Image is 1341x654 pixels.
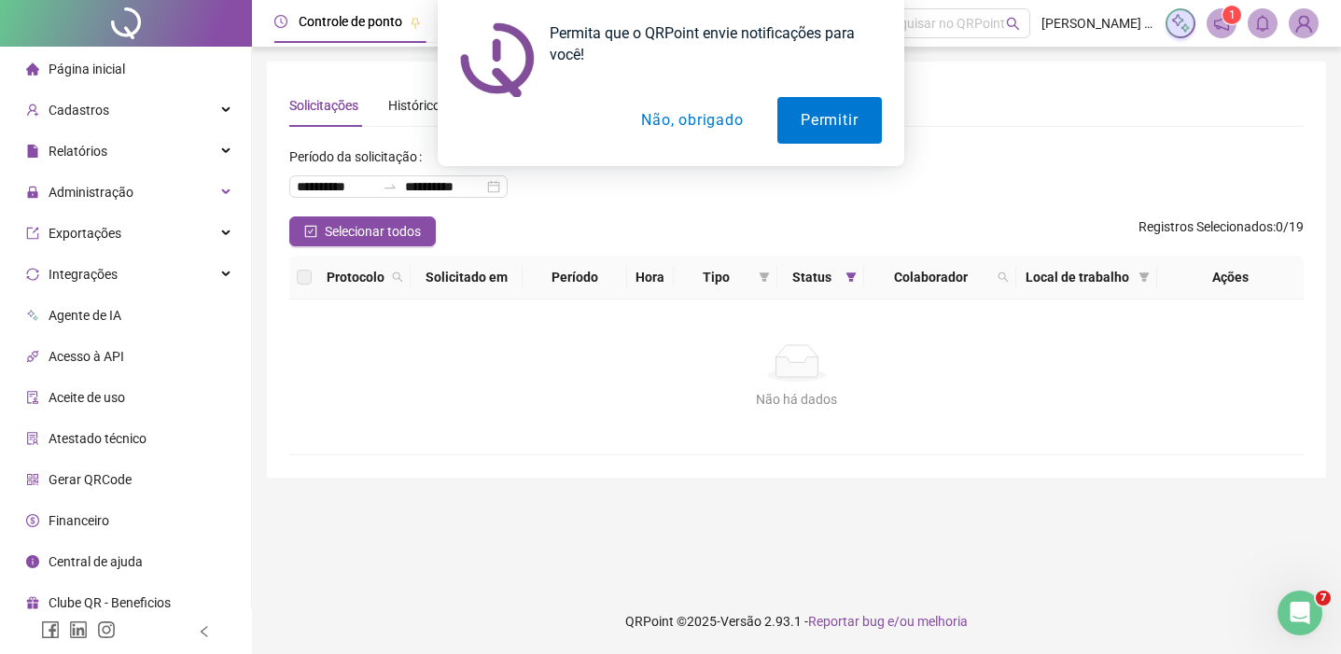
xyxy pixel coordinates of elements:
span: Protocolo [327,267,384,287]
span: lock [26,186,39,199]
span: : 0 / 19 [1138,216,1304,246]
th: Solicitado em [411,256,523,299]
span: swap-right [383,179,398,194]
span: audit [26,391,39,404]
span: Selecionar todos [325,221,421,242]
span: Administração [49,185,133,200]
span: check-square [304,225,317,238]
span: qrcode [26,473,39,486]
span: dollar [26,514,39,527]
span: Central de ajuda [49,554,143,569]
span: Financeiro [49,513,109,528]
span: Exportações [49,226,121,241]
span: filter [1135,263,1153,291]
span: Acesso à API [49,349,124,364]
span: 7 [1316,591,1331,605]
th: Hora [627,256,674,299]
button: Permitir [777,97,881,144]
footer: QRPoint © 2025 - 2.93.1 - [252,589,1341,654]
span: Clube QR - Beneficios [49,595,171,610]
span: search [392,271,403,283]
span: search [998,271,1009,283]
span: search [994,263,1013,291]
span: export [26,227,39,240]
span: search [388,263,407,291]
span: Aceite de uso [49,390,125,405]
span: Gerar QRCode [49,472,132,487]
img: notification icon [460,22,535,97]
span: sync [26,268,39,281]
span: Status [785,267,838,287]
span: Reportar bug e/ou melhoria [808,614,968,629]
span: facebook [41,620,60,639]
span: left [198,625,211,638]
span: info-circle [26,555,39,568]
span: Versão [720,614,761,629]
span: gift [26,596,39,609]
span: Tipo [681,267,751,287]
span: filter [842,263,860,291]
span: filter [759,271,770,283]
div: Permita que o QRPoint envie notificações para você! [535,22,882,65]
span: Local de trabalho [1024,267,1130,287]
span: Colaborador [872,267,990,287]
div: Não há dados [312,389,1281,410]
iframe: Intercom live chat [1278,591,1322,635]
div: Ações [1165,267,1296,287]
button: Não, obrigado [618,97,766,144]
span: instagram [97,620,116,639]
span: Agente de IA [49,308,121,323]
span: filter [1138,271,1150,283]
span: filter [755,263,774,291]
button: Selecionar todos [289,216,436,246]
span: linkedin [69,620,88,639]
th: Período [523,256,627,299]
span: to [383,179,398,194]
span: Atestado técnico [49,431,147,446]
span: filter [845,271,857,283]
span: api [26,350,39,363]
span: solution [26,432,39,445]
span: Registros Selecionados [1138,219,1273,234]
span: Integrações [49,267,118,282]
